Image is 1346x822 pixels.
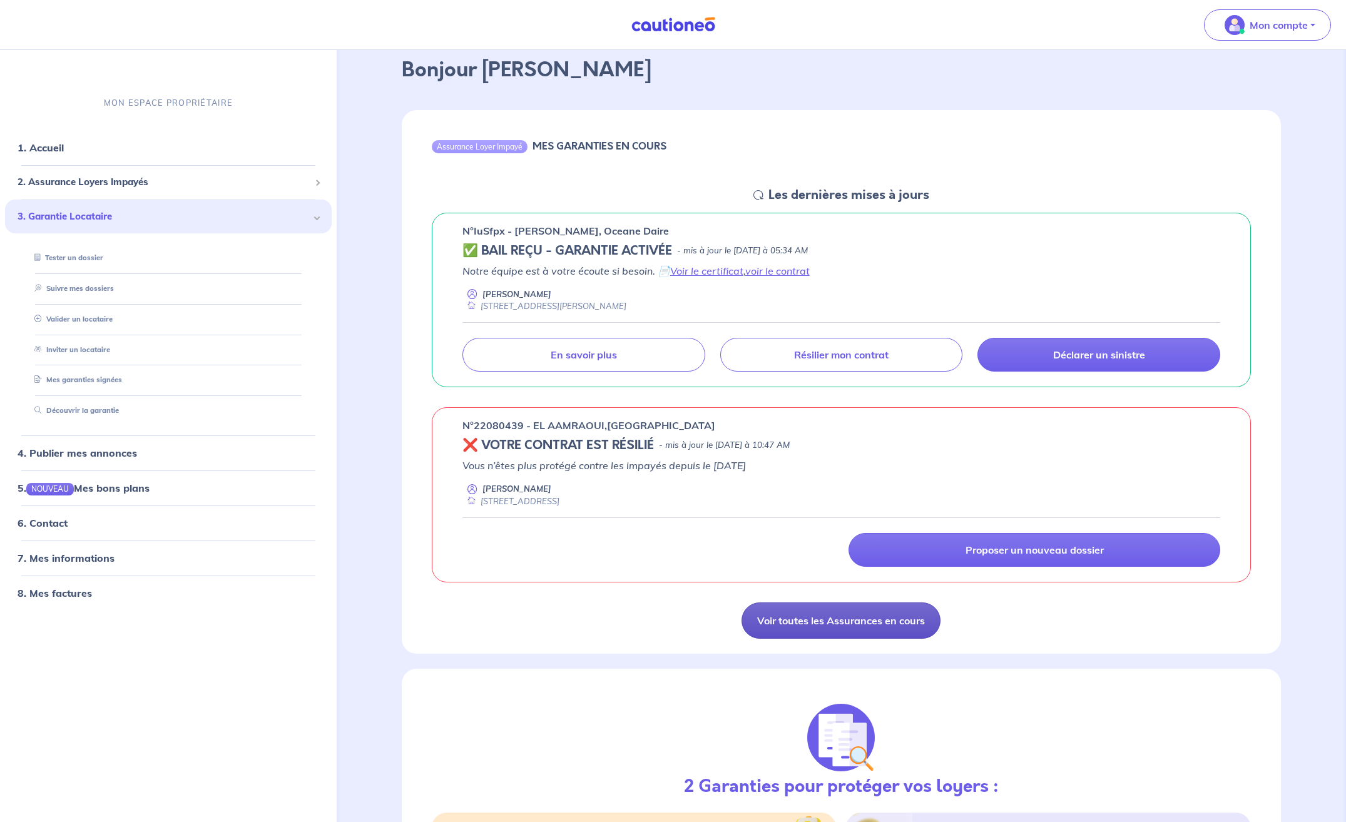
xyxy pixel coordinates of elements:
p: Déclarer un sinistre [1053,348,1145,361]
a: Valider un locataire [29,315,113,323]
a: 5.NOUVEAUMes bons plans [18,482,150,494]
p: Bonjour [PERSON_NAME] [402,55,1281,85]
a: Déclarer un sinistre [977,338,1220,372]
a: Résilier mon contrat [720,338,963,372]
h5: Les dernières mises à jours [768,188,929,203]
a: En savoir plus [462,338,705,372]
img: justif-loupe [807,704,875,771]
a: Tester un dossier [29,254,103,263]
div: Inviter un locataire [20,340,317,360]
div: state: CONTRACT-VALIDATED, Context: NEW,MAYBE-CERTIFICATE,RELATIONSHIP,LESSOR-DOCUMENTS [462,243,1220,258]
span: 3. Garantie Locataire [18,210,310,224]
div: 2. Assurance Loyers Impayés [5,171,332,195]
p: Résilier mon contrat [794,348,889,361]
h5: ✅ BAIL REÇU - GARANTIE ACTIVÉE [462,243,672,258]
h3: 2 Garanties pour protéger vos loyers : [684,776,999,798]
a: 7. Mes informations [18,552,115,565]
p: n°22080439 - EL AAMRAOUI,[GEOGRAPHIC_DATA] [462,418,715,433]
div: state: REVOKED, Context: ,MAYBE-CERTIFICATE,,LESSOR-DOCUMENTS,IS-ODEALIM [462,438,1220,453]
a: 1. Accueil [18,142,64,155]
div: 6. Contact [5,511,332,536]
a: Découvrir la garantie [29,407,119,415]
p: MON ESPACE PROPRIÉTAIRE [104,97,233,109]
span: 2. Assurance Loyers Impayés [18,176,310,190]
div: 8. Mes factures [5,581,332,606]
p: Notre équipe est à votre écoute si besoin. 📄 , [462,263,1220,278]
div: Tester un dossier [20,248,317,269]
p: [PERSON_NAME] [482,483,551,495]
div: 1. Accueil [5,136,332,161]
div: Suivre mes dossiers [20,278,317,299]
p: [PERSON_NAME] [482,288,551,300]
div: Découvrir la garantie [20,401,317,422]
p: Vous n’êtes plus protégé contre les impayés depuis le [DATE] [462,458,1220,473]
div: Assurance Loyer Impayé [432,140,528,153]
img: Cautioneo [626,17,720,33]
div: 3. Garantie Locataire [5,200,332,234]
a: Proposer un nouveau dossier [849,533,1220,567]
p: - mis à jour le [DATE] à 10:47 AM [659,439,790,452]
div: 5.NOUVEAUMes bons plans [5,475,332,500]
a: voir le contrat [745,265,810,277]
p: Mon compte [1250,18,1308,33]
div: Valider un locataire [20,309,317,330]
div: Mes garanties signées [20,370,317,391]
a: 6. Contact [18,517,68,530]
h6: MES GARANTIES EN COURS [533,140,666,152]
a: 8. Mes factures [18,587,92,600]
img: illu_account_valid_menu.svg [1225,15,1245,35]
div: 4. Publier mes annonces [5,440,332,465]
a: Suivre mes dossiers [29,284,114,293]
a: Voir le certificat [670,265,743,277]
a: 4. Publier mes annonces [18,447,137,459]
p: Proposer un nouveau dossier [966,544,1104,556]
a: Voir toutes les Assurances en cours [742,602,941,639]
h5: ❌ VOTRE CONTRAT EST RÉSILIÉ [462,438,654,453]
div: [STREET_ADDRESS][PERSON_NAME] [462,300,626,312]
button: illu_account_valid_menu.svgMon compte [1204,9,1331,41]
a: Inviter un locataire [29,345,110,354]
p: En savoir plus [551,348,617,361]
p: n°IuSfpx - [PERSON_NAME], Oceane Daire [462,223,669,238]
p: - mis à jour le [DATE] à 05:34 AM [677,245,808,257]
div: 7. Mes informations [5,546,332,571]
div: [STREET_ADDRESS] [462,495,559,507]
a: Mes garanties signées [29,376,122,385]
